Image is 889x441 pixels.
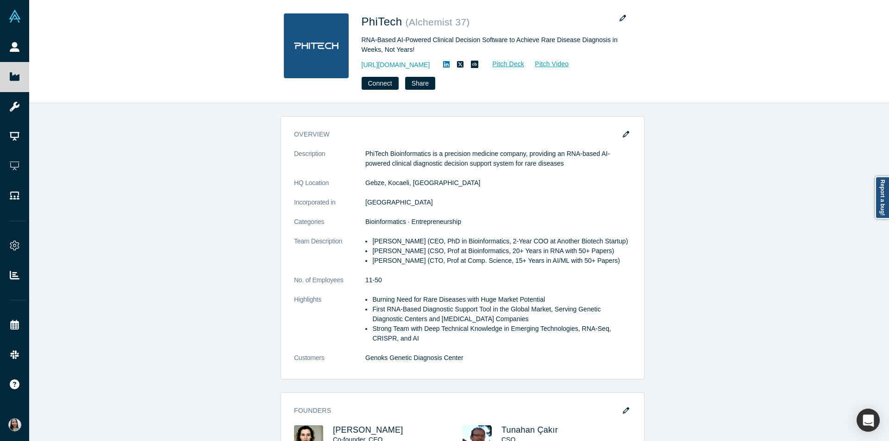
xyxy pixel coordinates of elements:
li: [PERSON_NAME] (CEO, PhD in Bioinformatics, 2-Year COO at Another Biotech Startup) [372,236,631,246]
a: Report a bug! [875,176,889,219]
a: [URL][DOMAIN_NAME] [362,60,430,70]
span: PhiTech [362,15,406,28]
dt: HQ Location [294,178,365,198]
img: Alchemist Vault Logo [8,10,21,23]
li: First RNA-Based Diagnostic Support Tool in the Global Market, Serving Genetic Diagnostic Centers ... [372,304,631,324]
p: PhiTech Bioinformatics is a precision medicine company, providing an RNA-based AI-powered clinica... [365,149,631,168]
a: [PERSON_NAME] [333,425,403,435]
div: RNA-Based AI-Powered Clinical Decision Software to Achieve Rare Disease Diagnosis in Weeks, Not Y... [362,35,621,55]
a: Tunahan Çakır [501,425,558,435]
dt: Categories [294,217,365,236]
button: Share [405,77,435,90]
dd: [GEOGRAPHIC_DATA] [365,198,631,207]
li: Strong Team with Deep Technical Knowledge in Emerging Technologies, RNA-Seq, CRISPR, and AI [372,324,631,343]
dt: Description [294,149,365,178]
dt: Customers [294,353,365,373]
a: Pitch Video [525,59,569,69]
button: Connect [362,77,399,90]
dd: 11-50 [365,275,631,285]
a: Pitch Deck [482,59,525,69]
dd: Genoks Genetic Diagnosis Center [365,353,631,363]
dt: No. of Employees [294,275,365,295]
dd: Gebze, Kocaeli, [GEOGRAPHIC_DATA] [365,178,631,188]
li: [PERSON_NAME] (CTO, Prof at Comp. Science, 15+ Years in AI/ML with 50+ Papers) [372,256,631,266]
h3: Founders [294,406,618,416]
li: [PERSON_NAME] (CSO, Prof at Bioinformatics, 20+ Years in RNA with 50+ Papers) [372,246,631,256]
h3: overview [294,130,618,139]
small: ( Alchemist 37 ) [405,17,470,27]
img: PhiTech's Logo [284,13,349,78]
span: Bioinformatics · Entrepreneurship [365,218,461,225]
dt: Highlights [294,295,365,353]
img: Eirin Gonzales's Account [8,418,21,431]
li: Burning Need for Rare Diseases with Huge Market Potential [372,295,631,304]
dt: Team Description [294,236,365,275]
dt: Incorporated in [294,198,365,217]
